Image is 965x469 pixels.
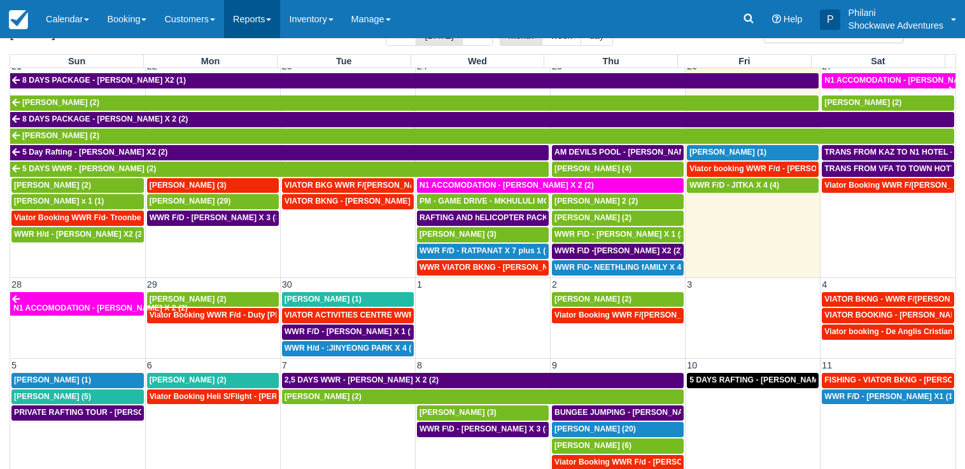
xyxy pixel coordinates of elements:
[282,178,414,193] a: VIATOR BKG WWR F/[PERSON_NAME] [PERSON_NAME] 2 (2)
[285,311,512,319] span: VIATOR ACTIVITIES CENTRE WWR - [PERSON_NAME] X 1 (1)
[554,148,719,157] span: AM DEVILS POOL - [PERSON_NAME] X 2 (2)
[146,360,153,370] span: 6
[738,56,750,66] span: Fri
[22,131,99,140] span: [PERSON_NAME] (2)
[554,311,732,319] span: Viator Booking WWR F/[PERSON_NAME] X 2 (2)
[822,162,954,177] a: TRANS FROM VFA TO TOWN HOTYELS - [PERSON_NAME] X 2 (2)
[686,360,698,370] span: 10
[581,24,613,46] button: day
[554,230,687,239] span: WWR F\D - [PERSON_NAME] X 1 (2)
[14,230,144,239] span: WWR H/d - [PERSON_NAME] X2 (2)
[822,178,954,193] a: Viator Booking WWR F/[PERSON_NAME] (2)
[417,227,549,242] a: [PERSON_NAME] (3)
[10,292,144,316] a: N1 ACCOMODATION - [PERSON_NAME] X 2 (2)
[468,56,487,66] span: Wed
[10,129,954,144] a: [PERSON_NAME] (2)
[11,373,144,388] a: [PERSON_NAME] (1)
[11,178,144,193] a: [PERSON_NAME] (2)
[336,56,352,66] span: Tue
[552,405,684,421] a: BUNGEE JUMPING - [PERSON_NAME] 2 (2)
[871,56,885,66] span: Sat
[14,181,91,190] span: [PERSON_NAME] (2)
[281,360,288,370] span: 7
[500,24,543,46] button: month
[147,389,279,405] a: Viator Booking Heli S/Flight - [PERSON_NAME] X 1 (1)
[22,164,156,173] span: 5 DAYS WWR - [PERSON_NAME] (2)
[150,213,283,222] span: WWR F/D - [PERSON_NAME] X 3 (3)
[416,61,428,71] span: 24
[820,10,840,30] div: P
[552,438,684,454] a: [PERSON_NAME] (6)
[10,162,549,177] a: 5 DAYS WWR - [PERSON_NAME] (2)
[822,373,954,388] a: FISHING - VIATOR BKNG - [PERSON_NAME] 2 (2)
[150,197,231,206] span: [PERSON_NAME] (29)
[554,197,638,206] span: [PERSON_NAME] 2 (2)
[10,145,549,160] a: 5 Day Rafting - [PERSON_NAME] X2 (2)
[419,213,661,222] span: RAFTING AND hELICOPTER PACKAGE - [PERSON_NAME] X1 (1)
[687,373,819,388] a: 5 DAYS RAFTING - [PERSON_NAME] X 2 (4)
[281,279,293,290] span: 30
[282,292,414,307] a: [PERSON_NAME] (1)
[824,392,955,401] span: WWR F/D - [PERSON_NAME] X1 (1)
[10,360,18,370] span: 5
[281,61,293,71] span: 23
[150,295,227,304] span: [PERSON_NAME] (2)
[689,164,871,173] span: Viator booking WWR F/d - [PERSON_NAME] 3 (3)
[416,360,423,370] span: 8
[822,389,954,405] a: WWR F/D - [PERSON_NAME] X1 (1)
[824,98,901,107] span: [PERSON_NAME] (2)
[146,279,158,290] span: 29
[10,112,954,127] a: 8 DAYS PACKAGE - [PERSON_NAME] X 2 (2)
[551,279,558,290] span: 2
[146,61,158,71] span: 22
[689,181,779,190] span: WWR F/D - JITKA X 4 (4)
[551,61,563,71] span: 25
[554,441,631,450] span: [PERSON_NAME] (6)
[822,73,955,88] a: N1 ACCOMODATION - [PERSON_NAME] X 2 (2)
[147,373,279,388] a: [PERSON_NAME] (2)
[11,227,144,242] a: WWR H/d - [PERSON_NAME] X2 (2)
[689,375,851,384] span: 5 DAYS RAFTING - [PERSON_NAME] X 2 (4)
[416,279,423,290] span: 1
[784,14,803,24] span: Help
[848,6,943,19] p: Philani
[11,405,144,421] a: PRIVATE RAFTING TOUR - [PERSON_NAME] X 5 (5)
[552,227,684,242] a: WWR F\D - [PERSON_NAME] X 1 (2)
[417,422,549,437] a: WWR F\D - [PERSON_NAME] X 3 (3)
[14,392,91,401] span: [PERSON_NAME] (5)
[419,197,589,206] span: PM - GAME DRIVE - MKHULULI MOYO X1 (28)
[282,389,684,405] a: [PERSON_NAME] (2)
[554,458,809,466] span: Viator Booking WWR F/d - [PERSON_NAME] [PERSON_NAME] X2 (2)
[821,61,833,71] span: 27
[285,181,516,190] span: VIATOR BKG WWR F/[PERSON_NAME] [PERSON_NAME] 2 (2)
[554,408,716,417] span: BUNGEE JUMPING - [PERSON_NAME] 2 (2)
[11,194,144,209] a: [PERSON_NAME] x 1 (1)
[14,408,205,417] span: PRIVATE RAFTING TOUR - [PERSON_NAME] X 5 (5)
[419,263,586,272] span: WWR VIATOR BKNG - [PERSON_NAME] 2 (2)
[150,311,351,319] span: Viator Booking WWR F/d - Duty [PERSON_NAME] 2 (2)
[419,424,553,433] span: WWR F\D - [PERSON_NAME] X 3 (3)
[687,145,819,160] a: [PERSON_NAME] (1)
[10,95,819,111] a: [PERSON_NAME] (2)
[10,61,23,71] span: 21
[419,230,497,239] span: [PERSON_NAME] (3)
[285,375,439,384] span: 2,5 DAYS WWR - [PERSON_NAME] X 2 (2)
[285,344,418,353] span: WWR H/d - :JINYEONG PARK X 4 (4)
[551,360,558,370] span: 9
[10,73,819,88] a: 8 DAYS PACKAGE - [PERSON_NAME] X2 (1)
[542,24,581,46] button: week
[552,244,684,259] a: WWR F\D -[PERSON_NAME] X2 (2)
[554,164,631,173] span: [PERSON_NAME] (4)
[419,181,594,190] span: N1 ACCOMODATION - [PERSON_NAME] X 2 (2)
[419,408,497,417] span: [PERSON_NAME] (3)
[822,292,954,307] a: VIATOR BKNG - WWR F/[PERSON_NAME] 3 (3)
[554,263,693,272] span: WWR F\D- NEETHLING fAMILY X 4 (5)
[147,178,279,193] a: [PERSON_NAME] (3)
[687,162,819,177] a: Viator booking WWR F/d - [PERSON_NAME] 3 (3)
[14,213,251,222] span: Viator Booking WWR F/d- Troonbeeckx, [PERSON_NAME] 11 (9)
[822,95,954,111] a: [PERSON_NAME] (2)
[282,194,414,209] a: VIATOR BKNG - [PERSON_NAME] 2 (2)
[14,375,91,384] span: [PERSON_NAME] (1)
[282,325,414,340] a: WWR F/D - [PERSON_NAME] X 1 (1)
[602,56,619,66] span: Thu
